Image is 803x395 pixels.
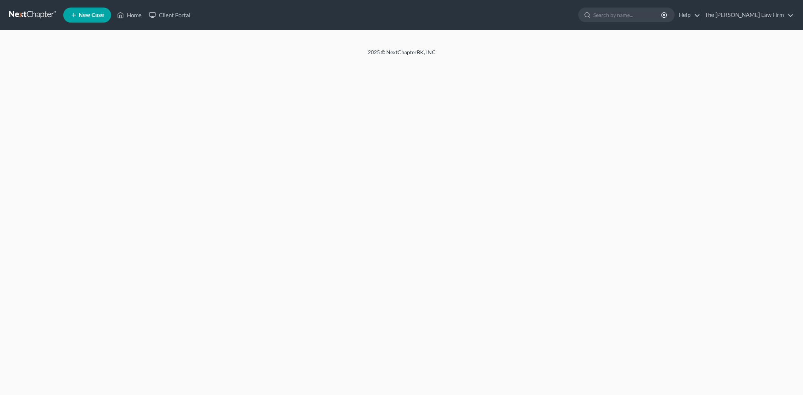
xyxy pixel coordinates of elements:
span: New Case [79,12,104,18]
div: 2025 © NextChapterBK, INC [187,49,616,62]
input: Search by name... [593,8,662,22]
a: Home [113,8,145,22]
a: Client Portal [145,8,194,22]
a: Help [675,8,700,22]
a: The [PERSON_NAME] Law Firm [701,8,794,22]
